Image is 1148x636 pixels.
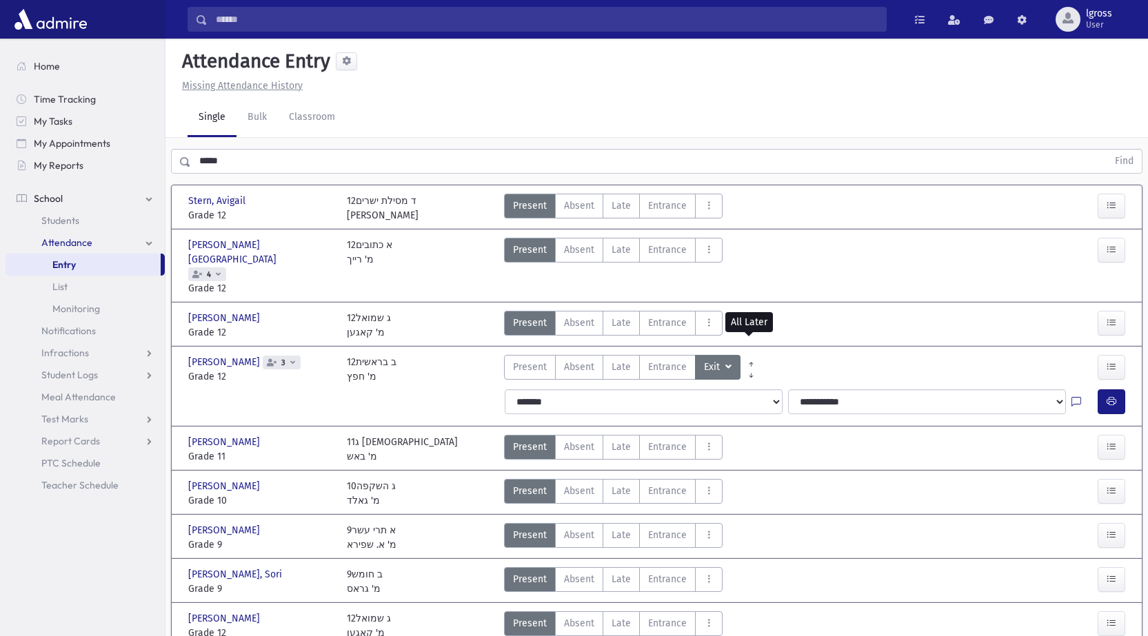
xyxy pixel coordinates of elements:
span: Entrance [648,360,687,374]
span: Grade 12 [188,208,333,223]
a: Missing Attendance History [177,80,303,92]
a: Time Tracking [6,88,165,110]
div: 9ב חומש מ' גראס [347,567,383,596]
a: Teacher Schedule [6,474,165,496]
div: 12ג שמואל מ' קאגען [347,311,391,340]
span: Late [612,484,631,498]
div: AttTypes [504,523,723,552]
div: 10ג השקפה מ' גאלד [347,479,396,508]
span: User [1086,19,1112,30]
a: Test Marks [6,408,165,430]
span: Present [513,360,547,374]
span: Grade 12 [188,369,333,384]
a: Monitoring [6,298,165,320]
span: Grade 9 [188,582,333,596]
span: My Tasks [34,115,72,127]
span: Meal Attendance [41,391,116,403]
span: Entrance [648,528,687,542]
button: Exit [695,355,741,380]
span: Grade 12 [188,325,333,340]
span: [PERSON_NAME] [188,479,263,493]
a: Home [6,55,165,77]
span: School [34,192,63,205]
span: Present [513,316,547,330]
span: Absent [564,198,594,213]
a: My Reports [6,154,165,176]
span: lgross [1086,8,1112,19]
span: Present [513,484,547,498]
a: My Tasks [6,110,165,132]
span: Absent [564,440,594,454]
span: Report Cards [41,435,100,447]
span: [PERSON_NAME] [188,355,263,369]
span: PTC Schedule [41,457,101,469]
a: School [6,187,165,209]
span: List [52,280,68,293]
a: Students [6,209,165,232]
u: Missing Attendance History [182,80,303,92]
a: My Appointments [6,132,165,154]
div: AttTypes [504,355,741,384]
span: My Reports [34,159,83,172]
a: Entry [6,254,161,276]
a: Report Cards [6,430,165,452]
span: Attendance [41,236,92,249]
img: AdmirePro [11,6,90,33]
span: Late [612,243,631,257]
div: 9א תרי עשר מ' א. שפירא [347,523,396,552]
div: AttTypes [504,435,723,464]
span: Late [612,198,631,213]
div: AttTypes [504,567,723,596]
span: Time Tracking [34,93,96,105]
span: 3 [279,358,288,367]
span: Grade 11 [188,449,333,464]
span: [PERSON_NAME] [188,435,263,449]
div: All Later [725,312,773,332]
a: Student Logs [6,364,165,386]
span: Present [513,243,547,257]
a: PTC Schedule [6,452,165,474]
span: [PERSON_NAME] [188,611,263,626]
span: Entrance [648,243,687,257]
span: Absent [564,360,594,374]
span: Entrance [648,316,687,330]
span: Home [34,60,60,72]
a: Notifications [6,320,165,342]
span: 4 [204,270,214,279]
div: 12ד מסילת ישרים [PERSON_NAME] [347,194,419,223]
a: Classroom [278,99,346,137]
span: Present [513,440,547,454]
span: Notifications [41,325,96,337]
span: Stern, Avigail [188,194,248,208]
a: Meal Attendance [6,386,165,408]
div: AttTypes [504,238,723,296]
span: Late [612,572,631,586]
span: My Appointments [34,137,110,150]
span: Test Marks [41,413,88,425]
span: Absent [564,316,594,330]
span: Present [513,528,547,542]
span: [PERSON_NAME][GEOGRAPHIC_DATA] [188,238,333,267]
span: Exit [704,360,723,375]
span: Entrance [648,198,687,213]
span: Absent [564,572,594,586]
a: List [6,276,165,298]
span: [PERSON_NAME] [188,311,263,325]
span: Infractions [41,347,89,359]
div: AttTypes [504,194,723,223]
a: Single [188,99,236,137]
span: Monitoring [52,302,100,315]
span: [PERSON_NAME], Sori [188,567,285,582]
span: Present [513,616,547,630]
a: Bulk [236,99,278,137]
a: Attendance [6,232,165,254]
span: [PERSON_NAME] [188,523,263,537]
span: Grade 9 [188,537,333,552]
span: Grade 12 [188,281,333,296]
span: Late [612,316,631,330]
div: AttTypes [504,479,723,508]
span: Present [513,198,547,213]
span: Entrance [648,440,687,454]
span: Entrance [648,484,687,498]
span: Absent [564,243,594,257]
